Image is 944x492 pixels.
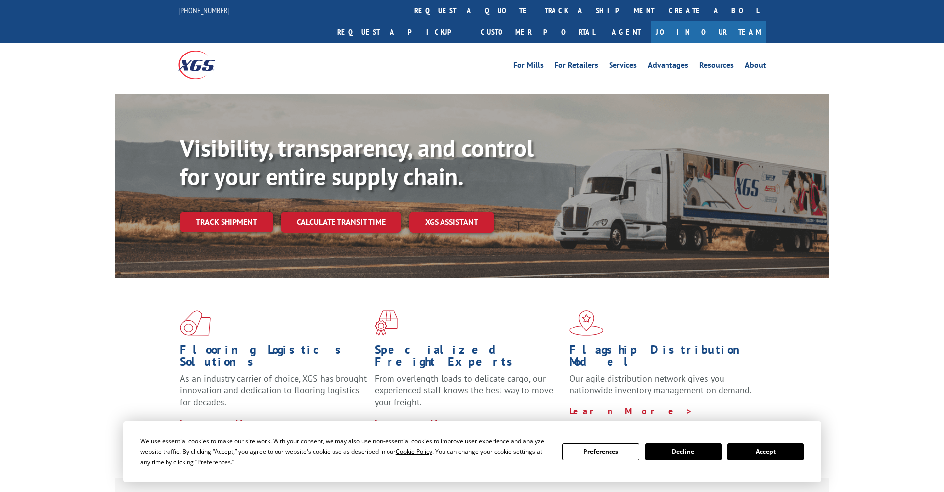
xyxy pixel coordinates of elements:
[180,417,303,429] a: Learn More >
[375,310,398,336] img: xgs-icon-focused-on-flooring-red
[375,344,562,373] h1: Specialized Freight Experts
[396,447,432,456] span: Cookie Policy
[569,373,752,396] span: Our agile distribution network gives you nationwide inventory management on demand.
[180,310,211,336] img: xgs-icon-total-supply-chain-intelligence-red
[180,132,534,192] b: Visibility, transparency, and control for your entire supply chain.
[513,61,544,72] a: For Mills
[745,61,766,72] a: About
[555,61,598,72] a: For Retailers
[569,344,757,373] h1: Flagship Distribution Model
[180,373,367,408] span: As an industry carrier of choice, XGS has brought innovation and dedication to flooring logistics...
[180,212,273,232] a: Track shipment
[651,21,766,43] a: Join Our Team
[123,421,821,482] div: Cookie Consent Prompt
[645,443,722,460] button: Decline
[281,212,401,233] a: Calculate transit time
[602,21,651,43] a: Agent
[473,21,602,43] a: Customer Portal
[569,310,604,336] img: xgs-icon-flagship-distribution-model-red
[409,212,494,233] a: XGS ASSISTANT
[648,61,688,72] a: Advantages
[609,61,637,72] a: Services
[375,417,498,429] a: Learn More >
[375,373,562,417] p: From overlength loads to delicate cargo, our experienced staff knows the best way to move your fr...
[140,436,551,467] div: We use essential cookies to make our site work. With your consent, we may also use non-essential ...
[699,61,734,72] a: Resources
[330,21,473,43] a: Request a pickup
[727,443,804,460] button: Accept
[562,443,639,460] button: Preferences
[180,344,367,373] h1: Flooring Logistics Solutions
[197,458,231,466] span: Preferences
[178,5,230,15] a: [PHONE_NUMBER]
[569,405,693,417] a: Learn More >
